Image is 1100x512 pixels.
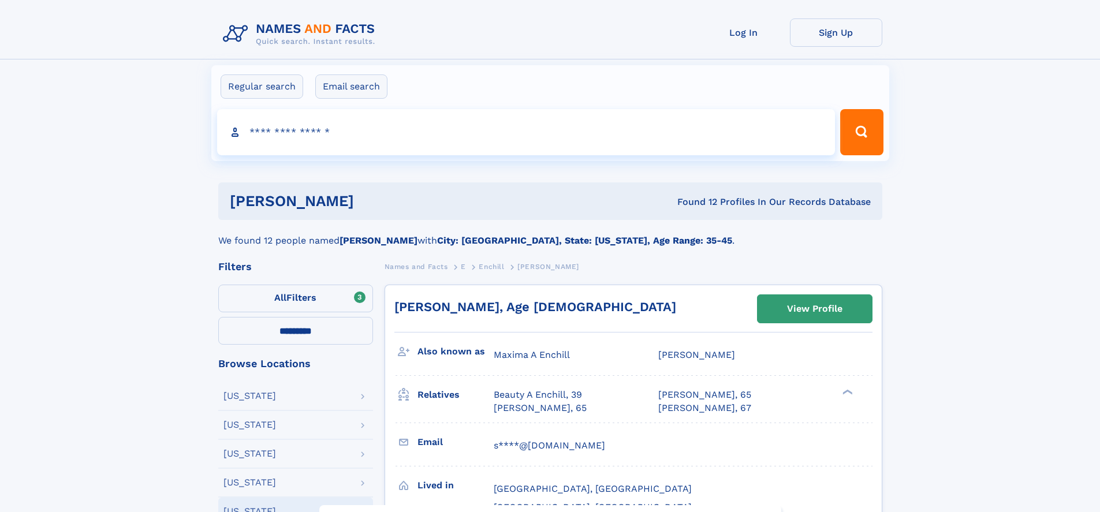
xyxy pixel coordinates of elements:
[494,388,582,401] a: Beauty A Enchill, 39
[223,478,276,487] div: [US_STATE]
[217,109,836,155] input: search input
[340,235,417,246] b: [PERSON_NAME]
[840,388,853,396] div: ❯
[218,261,373,272] div: Filters
[394,300,676,314] a: [PERSON_NAME], Age [DEMOGRAPHIC_DATA]
[417,342,494,361] h3: Also known as
[758,295,872,323] a: View Profile
[461,259,466,274] a: E
[274,292,286,303] span: All
[221,74,303,99] label: Regular search
[787,296,842,322] div: View Profile
[315,74,387,99] label: Email search
[218,220,882,248] div: We found 12 people named with .
[461,263,466,271] span: E
[223,391,276,401] div: [US_STATE]
[417,432,494,452] h3: Email
[218,18,385,50] img: Logo Names and Facts
[218,358,373,369] div: Browse Locations
[698,18,790,47] a: Log In
[385,259,448,274] a: Names and Facts
[437,235,732,246] b: City: [GEOGRAPHIC_DATA], State: [US_STATE], Age Range: 35-45
[516,196,871,208] div: Found 12 Profiles In Our Records Database
[517,263,579,271] span: [PERSON_NAME]
[494,349,570,360] span: Maxima A Enchill
[494,483,692,494] span: [GEOGRAPHIC_DATA], [GEOGRAPHIC_DATA]
[218,285,373,312] label: Filters
[417,385,494,405] h3: Relatives
[494,402,587,414] a: [PERSON_NAME], 65
[658,388,751,401] a: [PERSON_NAME], 65
[658,402,751,414] a: [PERSON_NAME], 67
[790,18,882,47] a: Sign Up
[230,194,516,208] h1: [PERSON_NAME]
[658,349,735,360] span: [PERSON_NAME]
[417,476,494,495] h3: Lived in
[479,259,504,274] a: Enchill
[840,109,883,155] button: Search Button
[223,420,276,429] div: [US_STATE]
[223,449,276,458] div: [US_STATE]
[479,263,504,271] span: Enchill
